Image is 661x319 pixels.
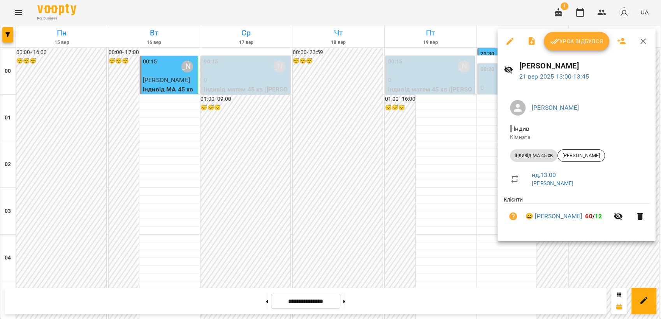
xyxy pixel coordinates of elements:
h6: [PERSON_NAME] [519,60,649,72]
span: індивід МА 45 хв [510,152,557,159]
div: [PERSON_NAME] [557,149,605,162]
ul: Клієнти [504,196,649,232]
span: Урок відбувся [550,37,603,46]
b: / [585,212,602,220]
a: [PERSON_NAME] [532,180,573,186]
a: 😀 [PERSON_NAME] [526,212,582,221]
span: [PERSON_NAME] [558,152,605,159]
a: нд , 13:00 [532,171,556,179]
button: Урок відбувся [544,32,609,51]
button: Візит ще не сплачено. Додати оплату? [504,207,522,226]
span: - Індив [510,125,531,132]
a: 21 вер 2025 13:00-13:45 [519,73,589,80]
a: [PERSON_NAME] [532,104,579,111]
span: 60 [585,212,592,220]
span: 12 [595,212,602,220]
p: Кімната [510,133,643,141]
